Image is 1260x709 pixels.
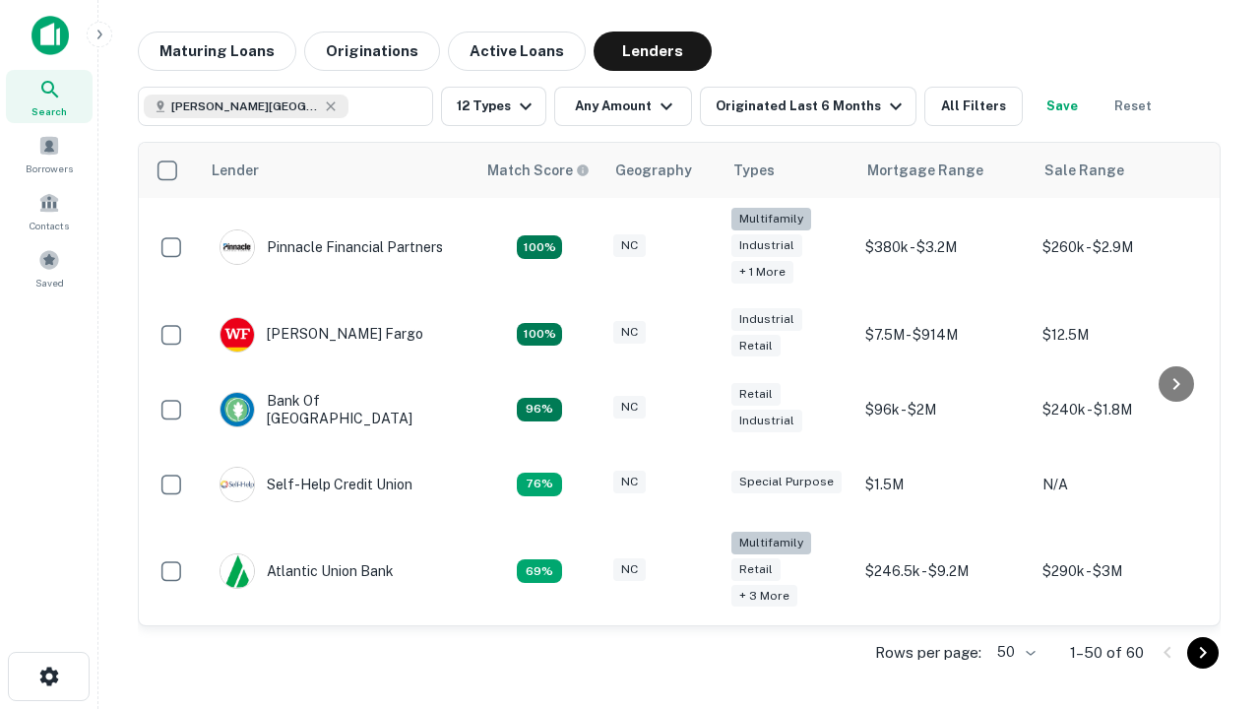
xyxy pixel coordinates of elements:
button: Lenders [594,32,712,71]
img: picture [220,230,254,264]
th: Mortgage Range [855,143,1033,198]
div: Geography [615,159,692,182]
div: NC [613,558,646,581]
div: NC [613,321,646,344]
span: Search [31,103,67,119]
td: $12.5M [1033,297,1210,372]
td: $1.5M [855,447,1033,522]
button: Active Loans [448,32,586,71]
th: Sale Range [1033,143,1210,198]
div: + 1 more [731,261,793,284]
div: Self-help Credit Union [220,467,412,502]
div: Originated Last 6 Months [716,95,908,118]
div: NC [613,234,646,257]
a: Search [6,70,93,123]
div: Pinnacle Financial Partners [220,229,443,265]
div: Industrial [731,308,802,331]
a: Borrowers [6,127,93,180]
th: Types [722,143,855,198]
td: $7.5M - $914M [855,297,1033,372]
td: $240k - $1.8M [1033,372,1210,447]
p: 1–50 of 60 [1070,641,1144,665]
div: [PERSON_NAME] Fargo [220,317,423,353]
span: [PERSON_NAME][GEOGRAPHIC_DATA], [GEOGRAPHIC_DATA] [171,97,319,115]
img: capitalize-icon.png [31,16,69,55]
div: Bank Of [GEOGRAPHIC_DATA] [220,392,456,427]
div: NC [613,471,646,493]
td: $260k - $2.9M [1033,198,1210,297]
div: Industrial [731,410,802,432]
img: picture [220,468,254,501]
p: Rows per page: [875,641,981,665]
div: Matching Properties: 14, hasApolloMatch: undefined [517,398,562,421]
button: Originated Last 6 Months [700,87,916,126]
div: Matching Properties: 10, hasApolloMatch: undefined [517,559,562,583]
button: All Filters [924,87,1023,126]
div: Sale Range [1044,159,1124,182]
button: Reset [1102,87,1165,126]
img: picture [220,554,254,588]
td: N/A [1033,447,1210,522]
span: Borrowers [26,161,73,176]
th: Geography [603,143,722,198]
div: Multifamily [731,532,811,554]
button: 12 Types [441,87,546,126]
button: Go to next page [1187,637,1219,669]
div: Special Purpose [731,471,842,493]
div: Multifamily [731,208,811,230]
div: Capitalize uses an advanced AI algorithm to match your search with the best lender. The match sco... [487,160,590,181]
div: Retail [731,383,781,406]
div: Mortgage Range [867,159,983,182]
div: Retail [731,335,781,357]
div: Lender [212,159,259,182]
span: Contacts [30,218,69,233]
button: Originations [304,32,440,71]
td: $380k - $3.2M [855,198,1033,297]
td: $290k - $3M [1033,522,1210,621]
div: Matching Properties: 26, hasApolloMatch: undefined [517,235,562,259]
th: Lender [200,143,475,198]
div: Matching Properties: 11, hasApolloMatch: undefined [517,473,562,496]
button: Any Amount [554,87,692,126]
img: picture [220,393,254,426]
div: Atlantic Union Bank [220,553,394,589]
div: Retail [731,558,781,581]
div: Types [733,159,775,182]
td: $246.5k - $9.2M [855,522,1033,621]
iframe: Chat Widget [1162,488,1260,583]
button: Maturing Loans [138,32,296,71]
button: Save your search to get updates of matches that match your search criteria. [1031,87,1094,126]
div: + 3 more [731,585,797,608]
th: Capitalize uses an advanced AI algorithm to match your search with the best lender. The match sco... [475,143,603,198]
td: $96k - $2M [855,372,1033,447]
a: Contacts [6,184,93,237]
a: Saved [6,241,93,294]
div: Industrial [731,234,802,257]
h6: Match Score [487,160,586,181]
div: Matching Properties: 15, hasApolloMatch: undefined [517,323,562,347]
img: picture [220,318,254,352]
span: Saved [35,275,64,290]
div: 50 [989,638,1039,667]
div: NC [613,396,646,419]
